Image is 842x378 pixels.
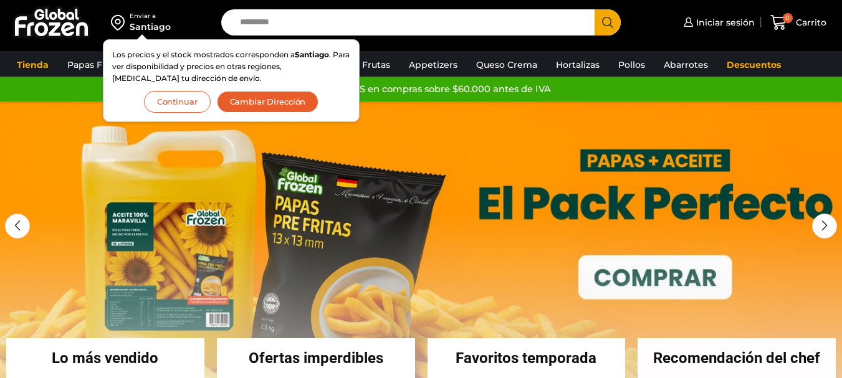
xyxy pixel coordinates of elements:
[793,16,826,29] span: Carrito
[812,214,837,239] div: Next slide
[693,16,755,29] span: Iniciar sesión
[112,49,350,85] p: Los precios y el stock mostrados corresponden a . Para ver disponibilidad y precios en otras regi...
[612,53,651,77] a: Pollos
[61,53,128,77] a: Papas Fritas
[681,10,755,35] a: Iniciar sesión
[217,351,415,366] h2: Ofertas imperdibles
[783,13,793,23] span: 0
[767,8,830,37] a: 0 Carrito
[130,12,171,21] div: Enviar a
[595,9,621,35] button: Search button
[403,53,464,77] a: Appetizers
[470,53,543,77] a: Queso Crema
[428,351,626,366] h2: Favoritos temporada
[5,214,30,239] div: Previous slide
[6,351,204,366] h2: Lo más vendido
[658,53,714,77] a: Abarrotes
[11,53,55,77] a: Tienda
[638,351,836,366] h2: Recomendación del chef
[217,91,319,113] button: Cambiar Dirección
[144,91,211,113] button: Continuar
[720,53,787,77] a: Descuentos
[111,12,130,33] img: address-field-icon.svg
[550,53,606,77] a: Hortalizas
[130,21,171,33] div: Santiago
[295,50,329,59] strong: Santiago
